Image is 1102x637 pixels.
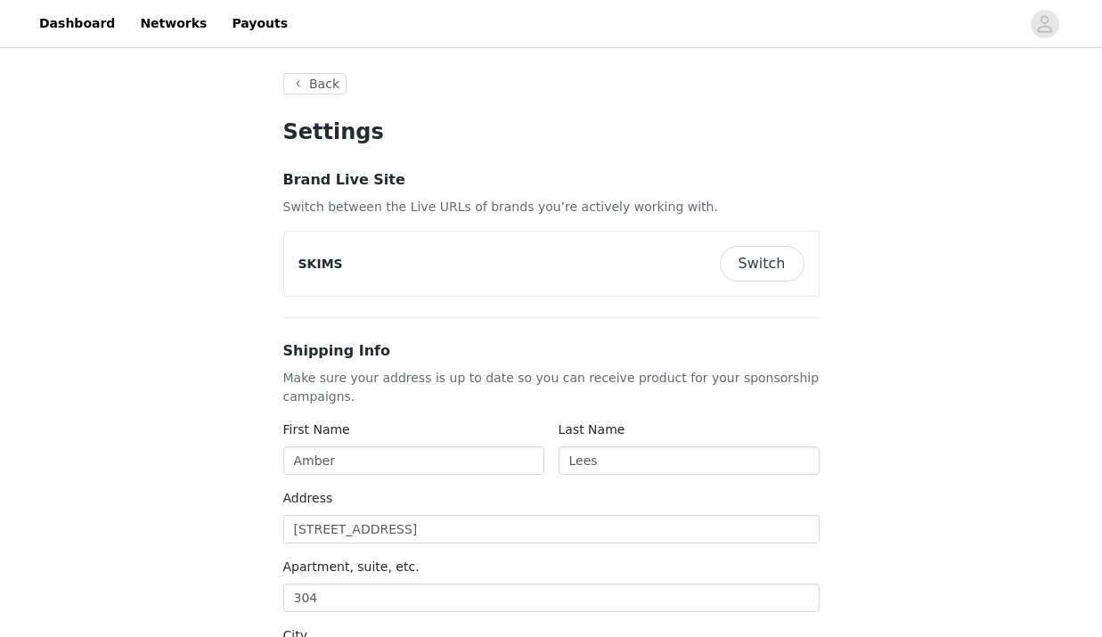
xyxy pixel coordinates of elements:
p: SKIMS [298,255,343,274]
a: Networks [129,4,217,44]
h3: Shipping Info [283,340,820,362]
h3: Brand Live Site [283,169,820,191]
label: Last Name [559,422,625,437]
h1: Settings [283,116,820,148]
input: Address [283,515,820,543]
p: Make sure your address is up to date so you can receive product for your sponsorship campaigns. [283,369,820,406]
label: First Name [283,422,350,437]
p: Switch between the Live URLs of brands you’re actively working with. [283,198,820,216]
button: Back [283,73,347,94]
div: avatar [1036,10,1053,38]
input: Apartment, suite, etc. (optional) [283,584,820,612]
a: Payouts [221,4,298,44]
button: Switch [720,246,804,282]
label: Address [283,491,333,505]
label: Apartment, suite, etc. [283,559,420,574]
a: Dashboard [29,4,126,44]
